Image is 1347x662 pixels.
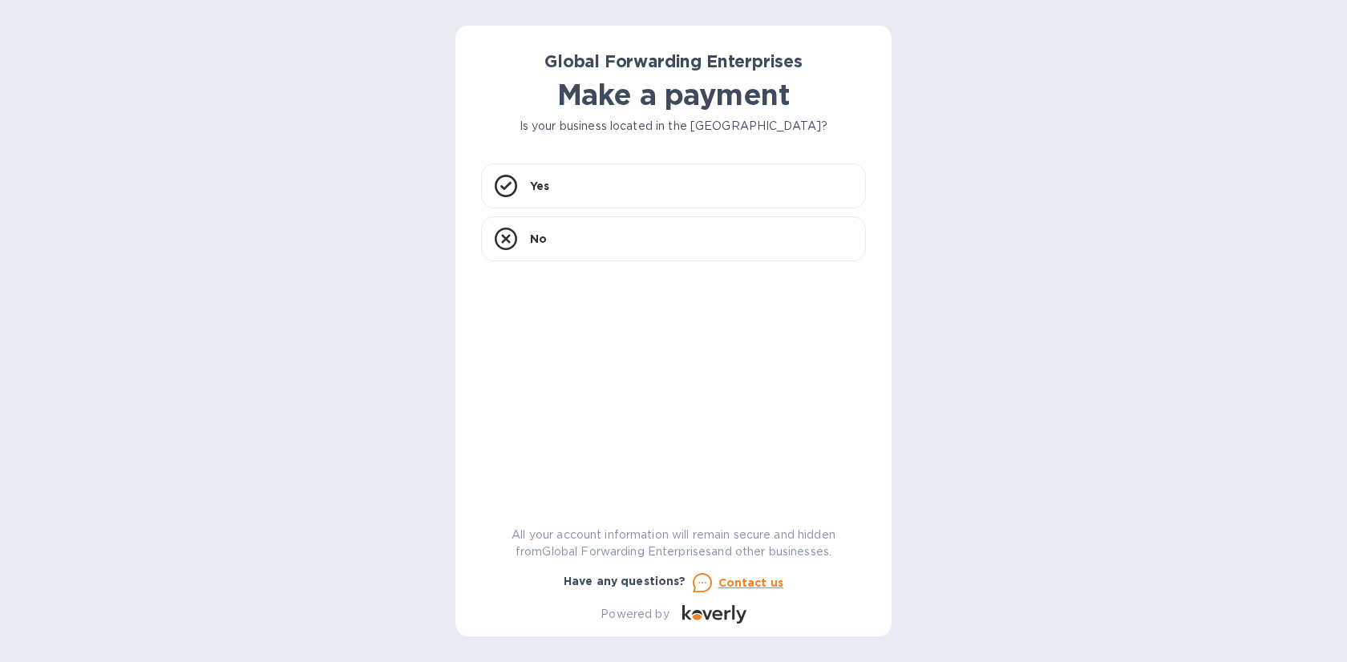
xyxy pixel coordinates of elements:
p: All your account information will remain secure and hidden from Global Forwarding Enterprises and... [481,527,866,560]
p: No [530,231,547,247]
p: Is your business located in the [GEOGRAPHIC_DATA]? [481,118,866,135]
b: Global Forwarding Enterprises [544,51,803,71]
p: Powered by [601,606,669,623]
b: Have any questions? [564,575,686,587]
h1: Make a payment [481,78,866,111]
u: Contact us [718,576,784,589]
p: Yes [530,178,549,194]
